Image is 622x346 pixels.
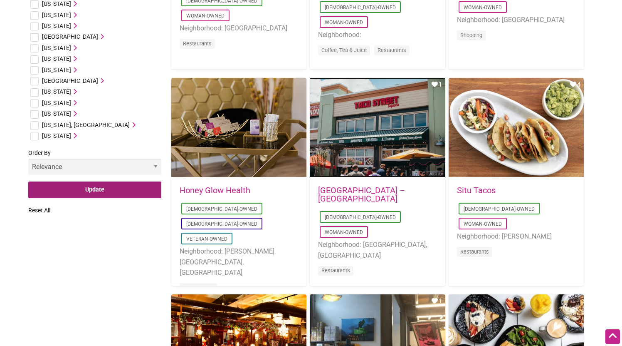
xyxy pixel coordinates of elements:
[318,239,437,261] li: Neighborhood: [GEOGRAPHIC_DATA], [GEOGRAPHIC_DATA]
[28,207,50,214] a: Reset All
[180,185,250,195] a: Honey Glow Health
[457,15,575,25] li: Neighborhood: [GEOGRAPHIC_DATA]
[325,20,363,25] a: Woman-Owned
[42,0,71,7] span: [US_STATE]
[183,285,214,291] a: Beauty & Spa
[325,229,363,235] a: Woman-Owned
[180,246,298,278] li: Neighborhood: [PERSON_NAME][GEOGRAPHIC_DATA], [GEOGRAPHIC_DATA]
[42,12,71,18] span: [US_STATE]
[42,100,71,106] span: [US_STATE]
[318,30,437,40] li: Neighborhood:
[457,231,575,242] li: Neighborhood: [PERSON_NAME]
[28,182,161,199] input: Update
[464,5,502,10] a: Woman-Owned
[378,47,406,53] a: Restaurants
[325,5,396,10] a: [DEMOGRAPHIC_DATA]-Owned
[42,77,98,84] span: [GEOGRAPHIC_DATA]
[605,329,620,344] div: Scroll Back to Top
[183,40,212,47] a: Restaurants
[42,55,71,62] span: [US_STATE]
[28,148,161,181] label: Order By
[321,47,367,53] a: Coffee, Tea & Juice
[180,23,298,34] li: Neighborhood: [GEOGRAPHIC_DATA]
[460,249,489,255] a: Restaurants
[42,132,71,139] span: [US_STATE]
[42,67,71,73] span: [US_STATE]
[42,110,71,117] span: [US_STATE]
[325,214,396,220] a: [DEMOGRAPHIC_DATA]-Owned
[42,88,71,95] span: [US_STATE]
[457,185,496,195] a: Situ Tacos
[318,185,405,204] a: [GEOGRAPHIC_DATA] – [GEOGRAPHIC_DATA]
[464,206,535,212] a: [DEMOGRAPHIC_DATA]-Owned
[42,22,71,29] span: [US_STATE]
[42,45,71,51] span: [US_STATE]
[321,267,350,274] a: Restaurants
[186,206,257,212] a: [DEMOGRAPHIC_DATA]-Owned
[28,159,161,175] select: Order By
[460,32,482,38] a: Shopping
[186,236,227,242] a: Veteran-Owned
[42,33,98,40] span: [GEOGRAPHIC_DATA]
[42,122,130,128] span: [US_STATE], [GEOGRAPHIC_DATA]
[186,13,225,19] a: Woman-Owned
[464,221,502,227] a: Woman-Owned
[186,221,257,227] a: [DEMOGRAPHIC_DATA]-Owned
